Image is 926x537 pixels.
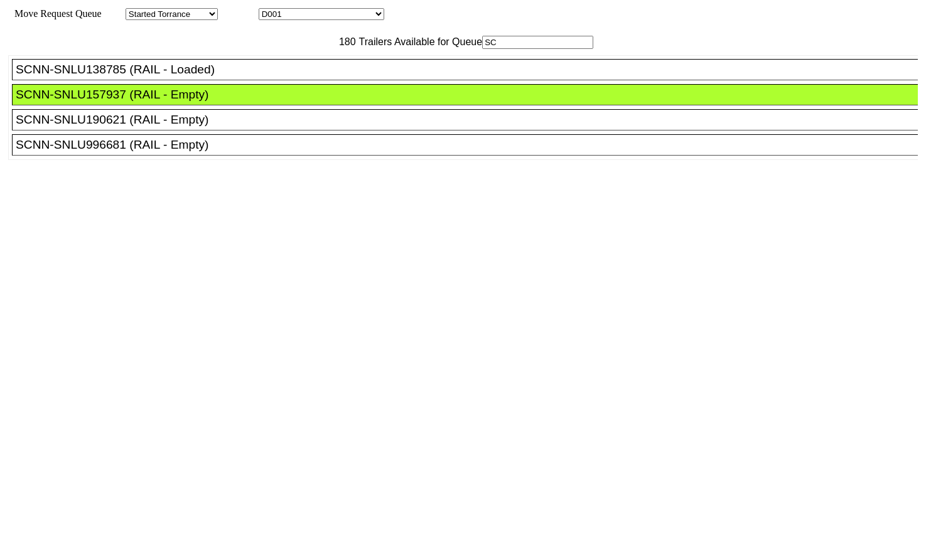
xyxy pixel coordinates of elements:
div: SCNN-SNLU190621 (RAIL - Empty) [16,113,925,127]
div: SCNN-SNLU996681 (RAIL - Empty) [16,138,925,152]
input: Filter Available Trailers [482,36,593,49]
span: 180 [333,36,356,47]
span: Trailers Available for Queue [356,36,483,47]
span: Location [220,8,256,19]
div: SCNN-SNLU138785 (RAIL - Loaded) [16,63,925,77]
span: Move Request Queue [8,8,102,19]
div: SCNN-SNLU157937 (RAIL - Empty) [16,88,925,102]
span: Area [104,8,123,19]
